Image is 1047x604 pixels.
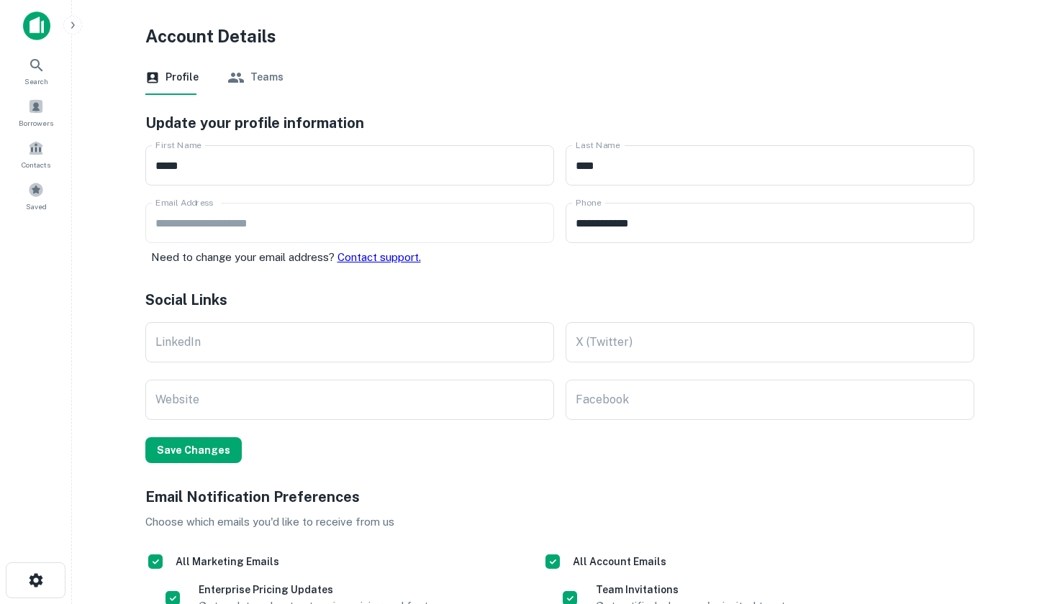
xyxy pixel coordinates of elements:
[337,251,421,263] a: Contact support.
[4,51,68,90] a: Search
[596,582,807,598] h6: Team Invitations
[145,513,974,531] p: Choose which emails you'd like to receive from us
[227,60,284,95] button: Teams
[4,134,68,173] a: Contacts
[24,75,48,87] span: Search
[573,554,666,569] h6: All Account Emails
[199,582,450,598] h6: Enterprise Pricing Updates
[145,289,974,311] h5: Social Links
[145,486,974,508] h5: Email Notification Preferences
[975,489,1047,558] iframe: Chat Widget
[145,60,199,95] button: Profile
[176,554,279,569] h6: All Marketing Emails
[4,93,68,132] a: Borrowers
[22,159,50,170] span: Contacts
[23,12,50,40] img: capitalize-icon.png
[576,139,620,151] label: Last Name
[155,196,213,209] label: Email Address
[145,23,974,49] h4: Account Details
[151,249,554,266] p: Need to change your email address?
[145,437,242,463] button: Save Changes
[145,112,974,134] h5: Update your profile information
[26,201,47,212] span: Saved
[4,176,68,215] a: Saved
[19,117,53,129] span: Borrowers
[155,139,201,151] label: First Name
[576,196,601,209] label: Phone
